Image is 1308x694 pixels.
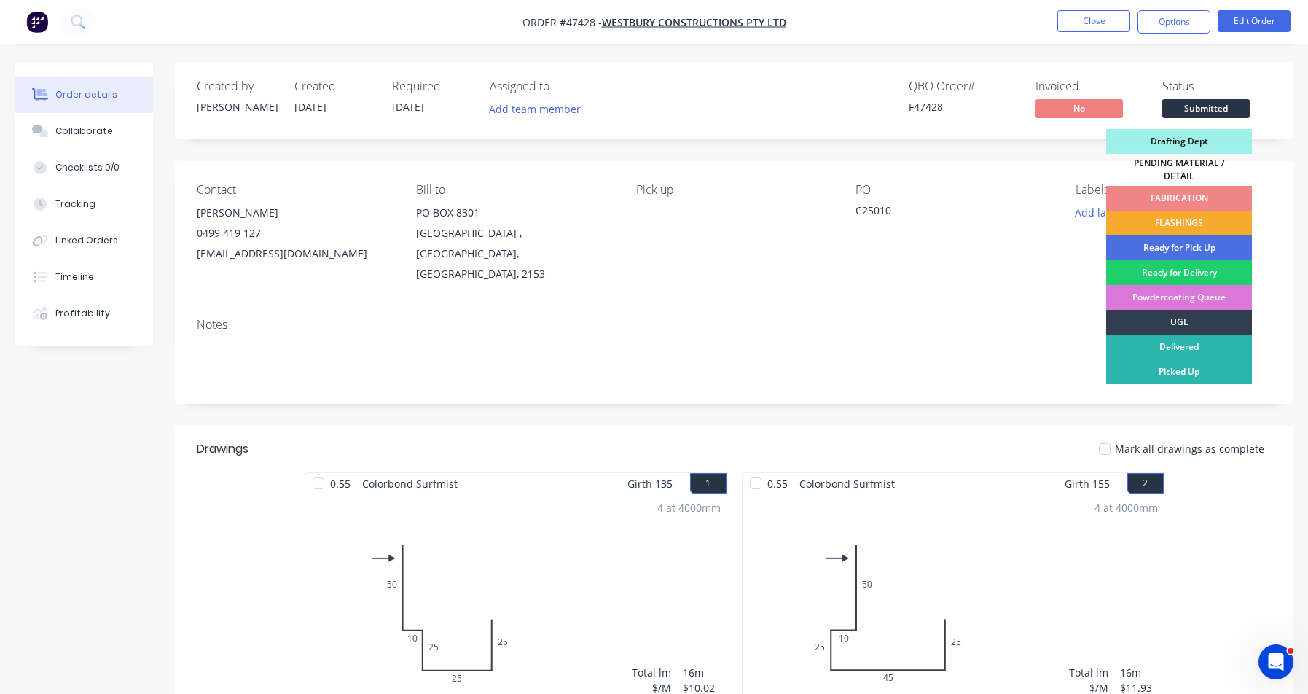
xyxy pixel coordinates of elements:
div: Order details [55,88,117,101]
div: [PERSON_NAME] [197,203,393,223]
div: [EMAIL_ADDRESS][DOMAIN_NAME] [197,243,393,264]
div: QBO Order # [909,79,1018,93]
div: Total lm [632,665,671,680]
div: Created [294,79,375,93]
button: Submitted [1162,99,1250,121]
button: Tracking [15,186,153,222]
button: Timeline [15,259,153,295]
div: Total lm [1069,665,1108,680]
button: 2 [1127,473,1164,494]
div: UGL [1106,310,1252,335]
div: 4 at 4000mm [1094,500,1158,515]
span: No [1035,99,1123,117]
span: 0.55 [761,473,794,494]
span: Girth 155 [1065,473,1110,494]
div: 16m [1120,665,1158,680]
div: Timeline [55,270,94,284]
div: PO BOX 8301 [416,203,612,223]
span: Submitted [1162,99,1250,117]
div: FABRICATION [1106,186,1252,211]
button: Add labels [1067,203,1134,222]
div: Collaborate [55,125,113,138]
div: Checklists 0/0 [55,161,120,174]
button: Checklists 0/0 [15,149,153,186]
span: Order #47428 - [522,15,602,29]
div: Assigned to [490,79,635,93]
div: C25010 [855,203,1038,223]
button: Edit Order [1218,10,1291,32]
div: Notes [197,318,1272,332]
div: PO BOX 8301[GEOGRAPHIC_DATA] , [GEOGRAPHIC_DATA], [GEOGRAPHIC_DATA], 2153 [416,203,612,284]
span: Girth 135 [627,473,673,494]
span: Colorbond Surfmist [794,473,901,494]
div: Profitability [55,307,110,320]
button: Add team member [490,99,589,119]
div: Drafting Dept [1106,129,1252,154]
div: Ready for Pick Up [1106,235,1252,260]
div: [PERSON_NAME]0499 419 127[EMAIL_ADDRESS][DOMAIN_NAME] [197,203,393,264]
iframe: Intercom live chat [1258,644,1293,679]
button: Options [1137,10,1210,34]
button: Add team member [482,99,589,119]
div: Bill to [416,183,612,197]
div: Linked Orders [55,234,118,247]
div: Delivered [1106,335,1252,359]
div: [PERSON_NAME] [197,99,277,114]
div: [GEOGRAPHIC_DATA] , [GEOGRAPHIC_DATA], [GEOGRAPHIC_DATA], 2153 [416,223,612,284]
button: Close [1057,10,1130,32]
button: Collaborate [15,113,153,149]
button: Linked Orders [15,222,153,259]
span: [DATE] [294,100,326,114]
div: FLASHINGS [1106,211,1252,235]
div: Tracking [55,198,95,211]
button: Order details [15,77,153,113]
div: Pick up [636,183,832,197]
div: Labels [1076,183,1272,197]
img: Factory [26,11,48,33]
div: 0499 419 127 [197,223,393,243]
span: [DATE] [392,100,424,114]
div: Required [392,79,472,93]
span: Colorbond Surfmist [356,473,463,494]
div: Status [1162,79,1272,93]
div: Created by [197,79,277,93]
span: 0.55 [324,473,356,494]
div: Drawings [197,440,248,458]
div: 16m [683,665,721,680]
button: Profitability [15,295,153,332]
div: Ready for Delivery [1106,260,1252,285]
button: 1 [690,473,727,494]
div: Powdercoating Queue [1106,285,1252,310]
div: 4 at 4000mm [657,500,721,515]
div: PENDING MATERIAL / DETAIL [1106,154,1252,186]
div: F47428 [909,99,1018,114]
div: PO [855,183,1052,197]
div: Invoiced [1035,79,1145,93]
a: WESTBURY CONSTRUCTIONS Pty Ltd [602,15,786,29]
div: Picked Up [1106,359,1252,384]
div: Contact [197,183,393,197]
